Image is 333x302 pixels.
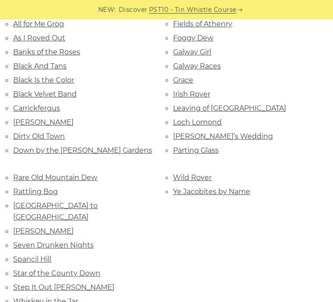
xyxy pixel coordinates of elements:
[173,62,221,70] a: Galway Races
[173,34,213,42] a: Foggy Dew
[13,187,58,196] a: Rattling Bog
[13,76,74,84] a: Black Is the Color
[173,118,222,126] a: Loch Lomond
[173,90,210,98] a: Irish Rover
[173,132,273,140] a: [PERSON_NAME]’s Wedding
[173,48,211,56] a: Galway Girl
[119,5,148,15] span: Discover
[173,187,250,196] a: Ye Jacobites by Name
[13,269,100,277] a: Star of the County Down
[13,201,98,221] a: [GEOGRAPHIC_DATA] to [GEOGRAPHIC_DATA]
[149,5,237,15] a: PST10 - Tin Whistle Course
[13,227,74,235] a: [PERSON_NAME]
[13,104,60,112] a: Carrickfergus
[13,173,97,182] a: Rare Old Mountain Dew
[173,76,193,84] a: Grace
[13,20,64,28] a: All for Me Grog
[173,20,232,28] a: Fields of Athenry
[13,118,74,126] a: [PERSON_NAME]
[13,34,65,42] a: As I Roved Out
[13,255,51,263] a: Spancil Hill
[13,146,152,155] a: Down by the [PERSON_NAME] Gardens
[173,146,219,155] a: Parting Glass
[13,283,114,291] a: Step It Out [PERSON_NAME]
[173,104,286,112] a: Leaving of [GEOGRAPHIC_DATA]
[13,132,65,140] a: Dirty Old Town
[13,90,77,98] a: Black Velvet Band
[173,173,212,182] a: Wild Rover
[13,48,80,56] a: Banks of the Roses
[13,241,94,249] a: Seven Drunken Nights
[98,5,116,15] span: NEW:
[13,62,67,70] a: Black And Tans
